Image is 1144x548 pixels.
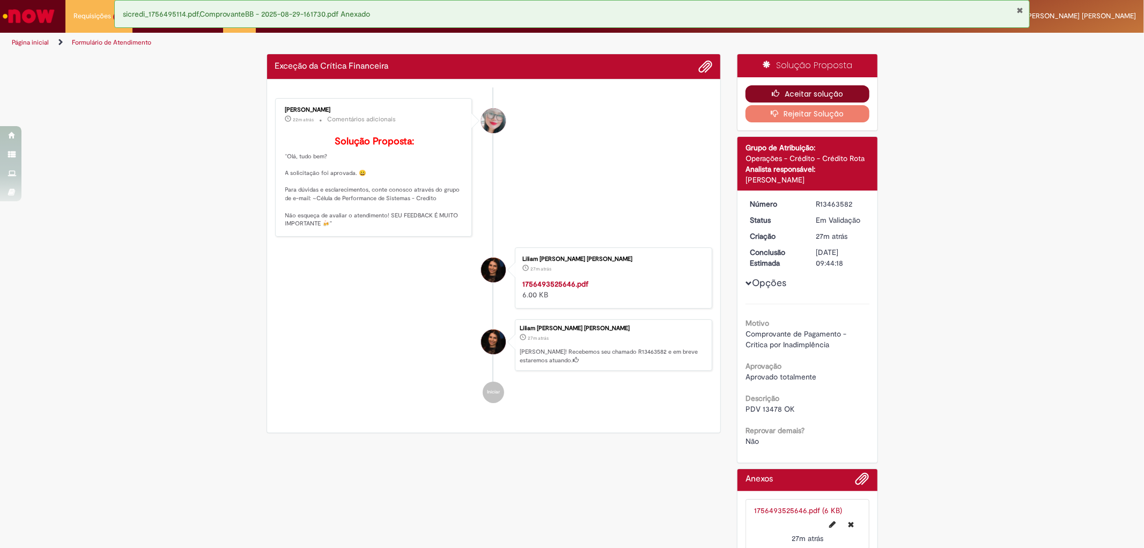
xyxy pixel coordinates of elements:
div: Liliam [PERSON_NAME] [PERSON_NAME] [522,256,701,262]
dt: Status [742,215,808,225]
div: Liliam [PERSON_NAME] [PERSON_NAME] [520,325,706,332]
span: Liliam [PERSON_NAME] [PERSON_NAME] [1005,11,1136,20]
h2: Anexos [746,474,773,484]
div: Grupo de Atribuição: [746,142,869,153]
span: 27m atrás [528,335,549,341]
span: Comprovante de Pagamento - Crítica por Inadimplência [746,329,848,349]
div: [PERSON_NAME] [746,174,869,185]
span: Não [746,436,759,446]
a: 1756493525646.pdf [522,279,588,289]
span: Aprovado totalmente [746,372,816,382]
div: [PERSON_NAME] [285,107,464,113]
div: Operações - Crédito - Crédito Rota [746,153,869,164]
div: 6.00 KB [522,279,701,300]
button: Adicionar anexos [855,472,869,491]
p: "Olá, tudo bem? A solicitação foi aprovada. 😀 Para dúvidas e esclarecimentos, conte conosco atrav... [285,136,464,228]
button: Editar nome de arquivo 1756493525646.pdf [823,516,843,533]
ul: Histórico de tíquete [275,87,713,414]
span: 10 [113,12,124,21]
div: [DATE] 09:44:18 [816,247,866,268]
div: Liliam Karla Kupfer Jose [481,330,506,354]
div: R13463582 [816,199,866,209]
b: Motivo [746,318,769,328]
button: Excluir 1756493525646.pdf [842,516,861,533]
span: 22m atrás [293,116,314,123]
a: Página inicial [12,38,49,47]
span: Requisições [73,11,111,21]
ul: Trilhas de página [8,33,755,53]
span: sicredi_1756495114.pdf,ComprovanteBB - 2025-08-29-161730.pdf Anexado [123,9,370,19]
dt: Número [742,199,808,209]
div: Em Validação [816,215,866,225]
p: [PERSON_NAME]! Recebemos seu chamado R13463582 e em breve estaremos atuando. [520,348,706,364]
span: 27m atrás [530,266,551,272]
a: Formulário de Atendimento [72,38,151,47]
time: 29/08/2025 16:44:14 [528,335,549,341]
img: ServiceNow [1,5,56,27]
dt: Criação [742,231,808,242]
time: 29/08/2025 16:44:14 [816,231,847,241]
dt: Conclusão Estimada [742,247,808,268]
time: 29/08/2025 16:44:13 [792,534,823,543]
div: Liliam Karla Kupfer Jose [481,258,506,282]
span: PDV 13478 OK [746,404,795,414]
div: Solução Proposta [737,54,877,77]
li: Liliam Karla Kupfer Jose [275,319,713,371]
span: 27m atrás [816,231,847,241]
b: Solução Proposta: [335,135,414,148]
b: Reprovar demais? [746,426,805,435]
b: Aprovação [746,361,781,371]
a: 1756493525646.pdf (6 KB) [754,506,842,515]
button: Rejeitar Solução [746,105,869,122]
div: 29/08/2025 16:44:14 [816,231,866,242]
small: Comentários adicionais [328,115,396,124]
button: Aceitar solução [746,85,869,103]
b: Descrição [746,393,779,403]
button: Fechar Notificação [1017,6,1024,14]
div: Franciele Fernanda Melo dos Santos [481,108,506,133]
time: 29/08/2025 16:44:13 [530,266,551,272]
button: Adicionar anexos [698,60,712,74]
time: 29/08/2025 16:49:13 [293,116,314,123]
div: Analista responsável: [746,164,869,174]
span: 27m atrás [792,534,823,543]
h2: Exceção da Crítica Financeira Histórico de tíquete [275,62,389,71]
